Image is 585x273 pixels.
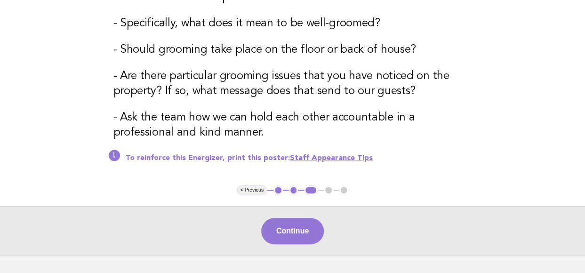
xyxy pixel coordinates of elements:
h3: - Should grooming take place on the floor or back of house? [113,42,472,57]
button: 3 [304,185,318,195]
button: < Previous [237,185,267,195]
button: 2 [289,185,298,195]
a: Staff Appearance Tips [290,154,373,162]
h3: - Are there particular grooming issues that you have noticed on the property? If so, what message... [113,69,472,99]
button: 1 [273,185,283,195]
h3: - Specifically, what does it mean to be well-groomed? [113,16,472,31]
p: To reinforce this Energizer, print this poster: [126,153,472,163]
h3: - Ask the team how we can hold each other accountable in a professional and kind manner. [113,110,472,140]
button: Continue [261,218,324,244]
